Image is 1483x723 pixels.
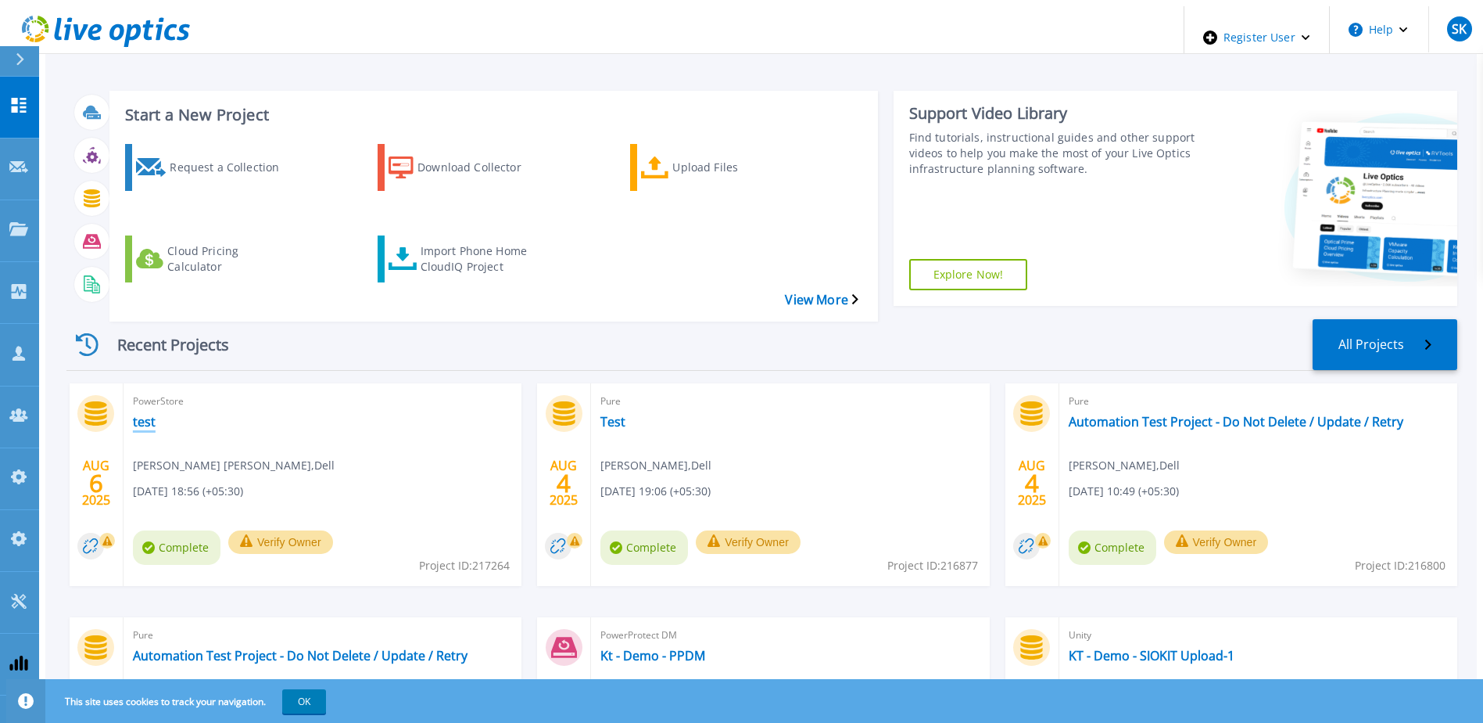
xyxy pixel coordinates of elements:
[887,557,978,574] span: Project ID: 216877
[170,148,295,187] div: Request a Collection
[1184,6,1329,69] div: Register User
[1025,477,1039,490] span: 4
[133,531,220,565] span: Complete
[600,393,980,410] span: Pure
[125,236,314,282] a: Cloud Pricing Calculator
[1313,319,1457,370] a: All Projects
[133,627,512,644] span: Pure
[81,455,111,512] div: AUG 2025
[133,414,156,430] a: test
[1164,531,1269,554] button: Verify Owner
[125,144,314,191] a: Request a Collection
[228,531,333,554] button: Verify Owner
[600,457,711,474] span: [PERSON_NAME] , Dell
[600,531,688,565] span: Complete
[909,130,1196,177] div: Find tutorials, instructional guides and other support videos to help you make the most of your L...
[1069,457,1180,474] span: [PERSON_NAME] , Dell
[282,689,326,714] button: OK
[785,293,858,308] a: View More
[1069,393,1448,410] span: Pure
[549,455,579,512] div: AUG 2025
[419,557,510,574] span: Project ID: 217264
[133,457,335,474] span: [PERSON_NAME] [PERSON_NAME] , Dell
[89,477,103,490] span: 6
[600,483,711,500] span: [DATE] 19:06 (+05:30)
[417,148,543,187] div: Download Collector
[133,648,467,664] a: Automation Test Project - Do Not Delete / Update / Retry
[1069,627,1448,644] span: Unity
[630,144,819,191] a: Upload Files
[1069,414,1403,430] a: Automation Test Project - Do Not Delete / Update / Retry
[909,259,1028,290] a: Explore Now!
[1069,648,1234,664] a: KT - Demo - SIOKIT Upload-1
[421,239,546,279] div: Import Phone Home CloudIQ Project
[672,148,797,187] div: Upload Files
[696,531,801,554] button: Verify Owner
[1069,531,1156,565] span: Complete
[133,393,512,410] span: PowerStore
[49,689,326,714] span: This site uses cookies to track your navigation.
[909,103,1196,124] div: Support Video Library
[66,326,254,364] div: Recent Projects
[1330,6,1427,53] button: Help
[600,648,705,664] a: Kt - Demo - PPDM
[378,144,567,191] a: Download Collector
[557,477,571,490] span: 4
[600,627,980,644] span: PowerProtect DM
[1017,455,1047,512] div: AUG 2025
[133,483,243,500] span: [DATE] 18:56 (+05:30)
[1355,557,1445,574] span: Project ID: 216800
[1069,483,1179,500] span: [DATE] 10:49 (+05:30)
[125,106,858,124] h3: Start a New Project
[1452,23,1467,35] span: SK
[600,414,625,430] a: Test
[167,239,292,279] div: Cloud Pricing Calculator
